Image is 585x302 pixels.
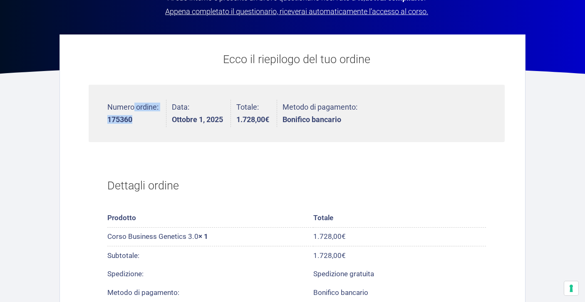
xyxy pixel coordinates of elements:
p: Ecco il riepilogo del tuo ordine [89,51,505,68]
strong: × 1 [198,232,208,241]
th: Spedizione: [107,265,313,283]
li: Data: [172,100,231,128]
h2: Dettagli ordine [107,168,486,203]
td: Corso Business Genetics 3.0 [107,228,313,246]
strong: Bonifico bancario [283,116,357,123]
li: Numero ordine: [107,100,166,128]
strong: 175360 [107,116,159,123]
bdi: 1.728,00 [313,232,346,241]
span: € [342,251,346,260]
span: Appena completato il questionario, riceverai automaticamente l’accesso al corso. [165,7,428,16]
th: Prodotto [107,209,313,228]
th: Totale [313,209,486,228]
span: € [265,115,269,124]
th: Metodo di pagamento: [107,283,313,302]
li: Totale: [236,100,277,128]
span: 1.728,00 [313,251,346,260]
td: Spedizione gratuita [313,265,486,283]
strong: Ottobre 1, 2025 [172,116,223,123]
th: Subtotale: [107,246,313,265]
bdi: 1.728,00 [236,115,269,124]
span: € [342,232,346,241]
td: Bonifico bancario [313,283,486,302]
button: Le tue preferenze relative al consenso per le tecnologie di tracciamento [564,281,578,295]
li: Metodo di pagamento: [283,100,357,128]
